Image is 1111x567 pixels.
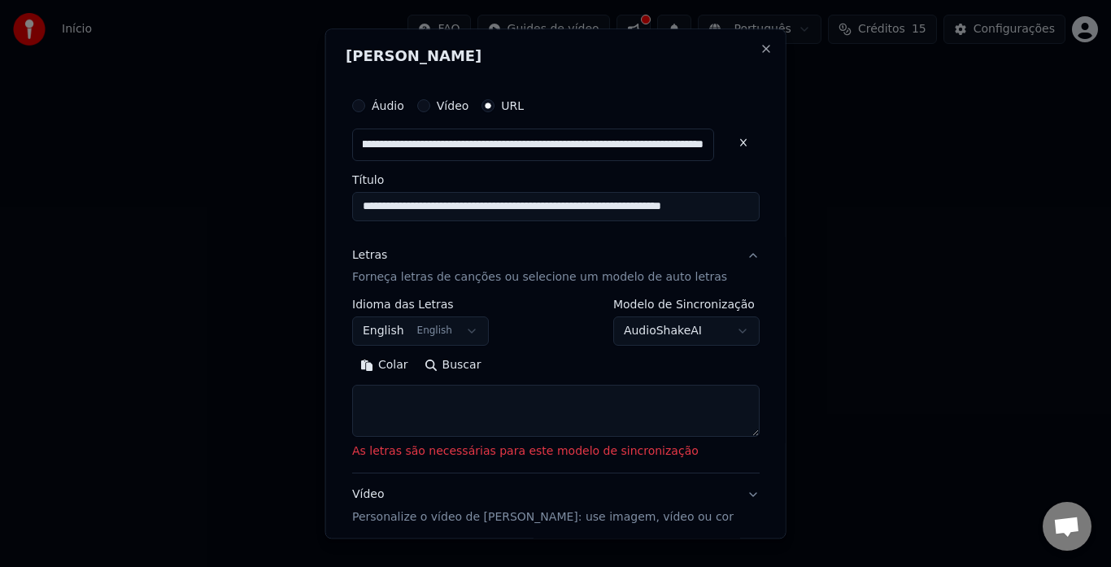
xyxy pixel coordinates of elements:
label: Vídeo [436,100,468,111]
label: Idioma das Letras [352,299,489,311]
h2: [PERSON_NAME] [346,49,766,63]
p: Forneça letras de canções ou selecione um modelo de auto letras [352,270,727,286]
button: Buscar [416,353,489,379]
label: Título [352,174,760,185]
label: URL [501,100,524,111]
button: VídeoPersonalize o vídeo de [PERSON_NAME]: use imagem, vídeo ou cor [352,474,760,539]
button: Colar [352,353,416,379]
div: LetrasForneça letras de canções ou selecione um modelo de auto letras [352,299,760,473]
p: As letras são necessárias para este modelo de sincronização [352,444,760,460]
div: Letras [352,247,387,264]
p: Personalize o vídeo de [PERSON_NAME]: use imagem, vídeo ou cor [352,510,734,526]
label: Modelo de Sincronização [612,299,759,311]
div: Vídeo [352,487,734,526]
label: Áudio [372,100,404,111]
button: LetrasForneça letras de canções ou selecione um modelo de auto letras [352,234,760,299]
